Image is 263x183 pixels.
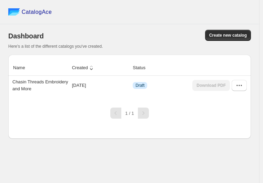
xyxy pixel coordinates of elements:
span: Dashboard [8,32,44,40]
button: Name [12,61,33,74]
span: CatalogAce [22,9,52,16]
td: [DATE] [70,76,131,95]
span: Create new catalog [209,33,247,38]
button: Create new catalog [205,30,251,41]
span: 1 / 1 [125,111,134,116]
button: Status [132,61,153,74]
span: Draft [135,83,144,88]
span: Here's a list of the different catalogs you've created. [8,44,103,49]
p: Chasin Threads Embroidery and More [12,79,71,92]
img: catalog ace [8,8,20,16]
button: Created [71,61,96,74]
